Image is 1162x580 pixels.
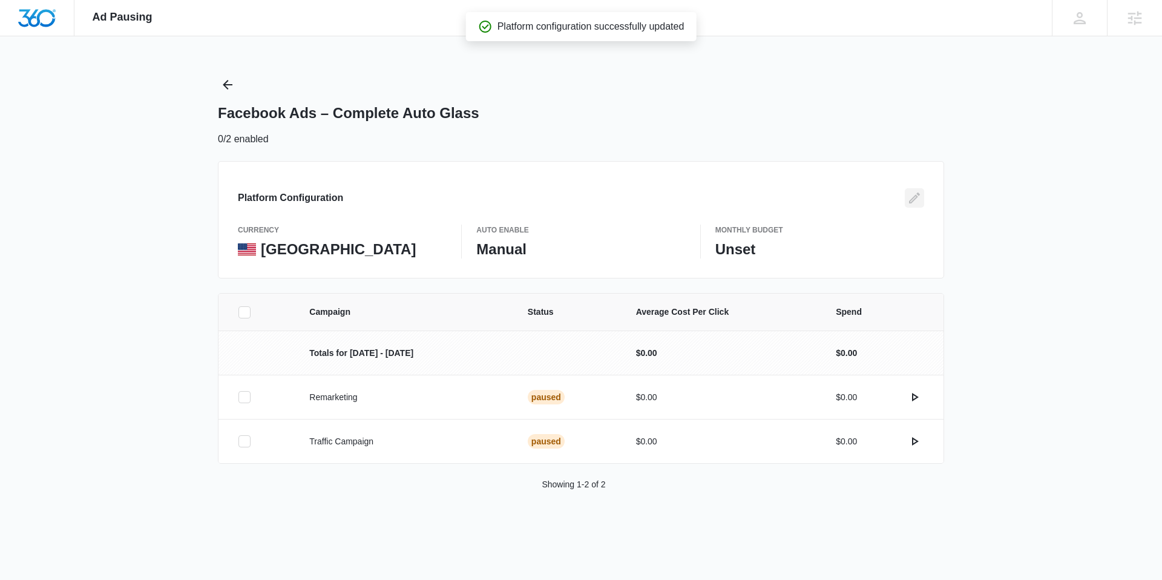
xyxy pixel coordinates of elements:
button: actions.activate [905,432,924,451]
p: [GEOGRAPHIC_DATA] [261,240,416,259]
p: $0.00 [636,435,807,448]
p: Traffic Campaign [309,435,499,448]
p: Monthly Budget [715,225,924,236]
p: $0.00 [636,391,807,404]
p: 0/2 enabled [218,132,269,147]
div: Paused [528,434,565,449]
p: Platform configuration successfully updated [497,19,684,34]
p: Remarketing [309,391,499,404]
button: actions.activate [905,387,924,407]
h1: Facebook Ads – Complete Auto Glass [218,104,479,122]
div: Paused [528,390,565,404]
span: Campaign [309,306,499,318]
p: $0.00 [836,347,857,360]
p: currency [238,225,447,236]
button: Edit [905,188,924,208]
h3: Platform Configuration [238,191,343,205]
p: Manual [476,240,685,259]
p: $0.00 [636,347,807,360]
p: Auto Enable [476,225,685,236]
span: Ad Pausing [93,11,153,24]
button: Back [218,75,237,94]
span: Status [528,306,607,318]
p: Showing 1-2 of 2 [542,478,605,491]
img: United States [238,243,256,255]
span: Spend [836,306,924,318]
p: Totals for [DATE] - [DATE] [309,347,499,360]
p: $0.00 [836,391,857,404]
p: $0.00 [836,435,857,448]
span: Average Cost Per Click [636,306,807,318]
p: Unset [715,240,924,259]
